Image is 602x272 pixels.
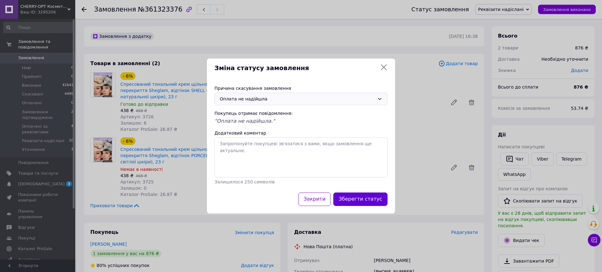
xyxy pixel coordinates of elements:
[214,118,275,124] span: "Оплата не надійшла."
[214,131,266,136] label: Додатковий коментар
[214,110,388,116] div: Покупець отримає повідомлення:
[214,64,378,73] span: Зміна статусу замовлення
[333,192,388,206] button: Зберегти статус
[214,85,388,91] div: Причина скасування замовлення
[298,192,331,206] button: Закрити
[220,95,375,102] div: Оплата не надійшла
[214,179,275,184] span: Залишилося 250 символів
